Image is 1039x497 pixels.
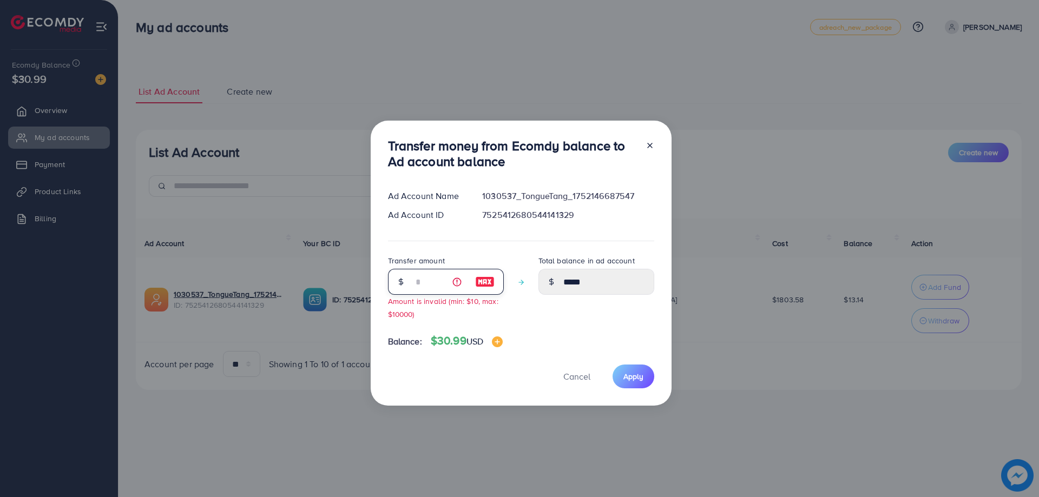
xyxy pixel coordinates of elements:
button: Cancel [550,365,604,388]
div: Ad Account Name [379,190,474,202]
button: Apply [613,365,654,388]
div: 7525412680544141329 [474,209,662,221]
div: Ad Account ID [379,209,474,221]
label: Total balance in ad account [538,255,635,266]
h4: $30.99 [431,334,503,348]
span: Apply [623,371,643,382]
span: Balance: [388,335,422,348]
div: 1030537_TongueTang_1752146687547 [474,190,662,202]
h3: Transfer money from Ecomdy balance to Ad account balance [388,138,637,169]
label: Transfer amount [388,255,445,266]
img: image [492,336,503,347]
span: Cancel [563,370,590,382]
img: image [475,275,495,288]
span: USD [466,335,483,347]
small: Amount is invalid (min: $10, max: $10000) [388,296,498,319]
